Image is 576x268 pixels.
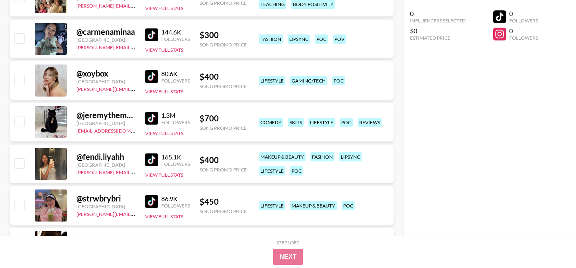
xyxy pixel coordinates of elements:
[200,155,247,165] div: $ 400
[76,193,136,204] div: @ strwbrybri
[145,195,158,208] img: TikTok
[410,35,466,41] div: Estimated Price
[259,118,283,127] div: comedy
[509,27,538,35] div: 0
[76,235,136,245] div: @ graceannryu
[161,78,190,84] div: Followers
[76,110,136,120] div: @ jeremythemanager
[76,120,136,126] div: [GEOGRAPHIC_DATA]
[76,162,136,168] div: [GEOGRAPHIC_DATA]
[276,240,300,246] div: Step 1 of 2
[76,204,136,210] div: [GEOGRAPHIC_DATA]
[76,37,136,43] div: [GEOGRAPHIC_DATA]
[145,47,183,53] button: View Full Stats
[76,1,195,9] a: [PERSON_NAME][EMAIL_ADDRESS][DOMAIN_NAME]
[288,118,304,127] div: skits
[161,203,190,209] div: Followers
[342,201,355,210] div: poc
[161,119,190,125] div: Followers
[259,201,285,210] div: lifestyle
[259,34,283,44] div: fashion
[76,152,136,162] div: @ fendi.liyahh
[200,197,247,207] div: $ 450
[308,118,335,127] div: lifestyle
[200,125,247,131] div: Song Promo Price
[76,168,195,175] a: [PERSON_NAME][EMAIL_ADDRESS][DOMAIN_NAME]
[410,27,466,35] div: $0
[290,166,303,175] div: poc
[200,72,247,82] div: $ 400
[333,34,346,44] div: pov
[410,10,466,18] div: 0
[200,83,247,89] div: Song Promo Price
[161,36,190,42] div: Followers
[145,89,183,95] button: View Full Stats
[410,18,466,24] div: Influencers Selected
[288,34,310,44] div: lipsync
[358,118,382,127] div: reviews
[339,152,362,161] div: lipsync
[509,10,538,18] div: 0
[259,166,285,175] div: lifestyle
[145,112,158,125] img: TikTok
[310,152,334,161] div: fashion
[259,152,306,161] div: makeup & beauty
[76,210,195,217] a: [PERSON_NAME][EMAIL_ADDRESS][DOMAIN_NAME]
[290,76,327,85] div: gaming/tech
[200,167,247,173] div: Song Promo Price
[161,111,190,119] div: 1.3M
[76,79,136,85] div: [GEOGRAPHIC_DATA]
[332,76,345,85] div: poc
[161,195,190,203] div: 86.9K
[200,42,247,48] div: Song Promo Price
[76,27,136,37] div: @ carmenaminaa
[76,126,157,134] a: [EMAIL_ADDRESS][DOMAIN_NAME]
[145,214,183,220] button: View Full Stats
[76,69,136,79] div: @ xoybox
[290,201,337,210] div: makeup & beauty
[161,161,190,167] div: Followers
[200,113,247,123] div: $ 700
[145,70,158,83] img: TikTok
[509,18,538,24] div: Followers
[509,35,538,41] div: Followers
[145,28,158,41] img: TikTok
[273,249,303,265] button: Next
[200,208,247,214] div: Song Promo Price
[161,153,190,161] div: 165.1K
[76,85,195,92] a: [PERSON_NAME][EMAIL_ADDRESS][DOMAIN_NAME]
[145,130,183,136] button: View Full Stats
[340,118,353,127] div: poc
[145,5,183,11] button: View Full Stats
[161,28,190,36] div: 144.6K
[161,70,190,78] div: 80.6K
[200,30,247,40] div: $ 300
[315,34,328,44] div: poc
[76,43,195,50] a: [PERSON_NAME][EMAIL_ADDRESS][DOMAIN_NAME]
[145,153,158,166] img: TikTok
[536,228,566,258] iframe: Drift Widget Chat Controller
[259,76,285,85] div: lifestyle
[145,172,183,178] button: View Full Stats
